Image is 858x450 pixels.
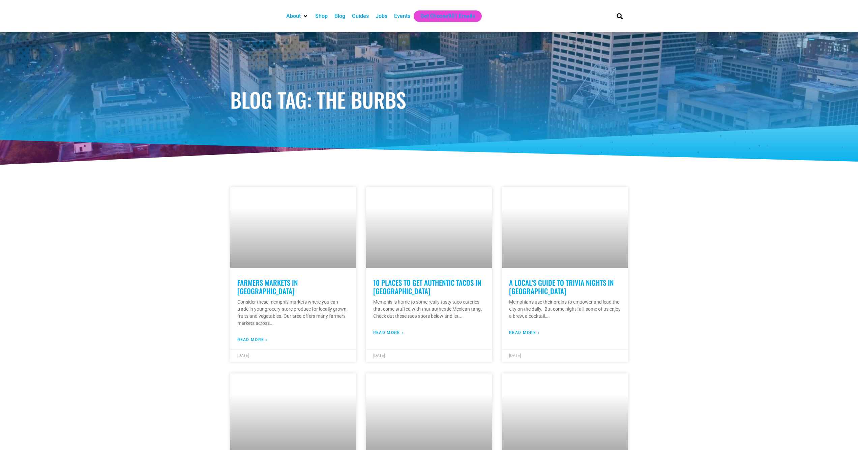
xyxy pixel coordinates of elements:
[614,10,625,22] div: Search
[237,337,268,343] a: Read more about Farmers Markets in Memphis
[373,277,481,296] a: 10 Places To Get Authentic Tacos In [GEOGRAPHIC_DATA]
[376,12,387,20] a: Jobs
[237,299,349,327] p: Consider these memphis markets where you can trade in your grocery-store produce for locally grow...
[509,299,621,320] p: Memphians use their brains to empower and lead the city on the daily. But come night fall, some o...
[283,10,605,22] nav: Main nav
[230,89,628,110] h1: Blog Tag: The Burbs
[315,12,328,20] a: Shop
[283,10,312,22] div: About
[366,187,492,268] a: A plate of tacos and chips with guacamole and salsa in Memphis.
[394,12,410,20] a: Events
[509,277,614,296] a: A Local’s Guide to Trivia Nights in [GEOGRAPHIC_DATA]
[420,12,475,20] a: Get Choose901 Emails
[373,353,385,358] span: [DATE]
[373,299,485,320] p: Memphis is home to some really tasty taco eateries that come stuffed with that authentic Mexican ...
[509,353,521,358] span: [DATE]
[286,12,301,20] a: About
[334,12,345,20] a: Blog
[509,330,540,336] a: Read more about A Local’s Guide to Trivia Nights in Memphis
[237,277,298,296] a: Farmers Markets in [GEOGRAPHIC_DATA]
[237,353,249,358] span: [DATE]
[352,12,369,20] a: Guides
[373,330,404,336] a: Read more about 10 Places To Get Authentic Tacos In Memphis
